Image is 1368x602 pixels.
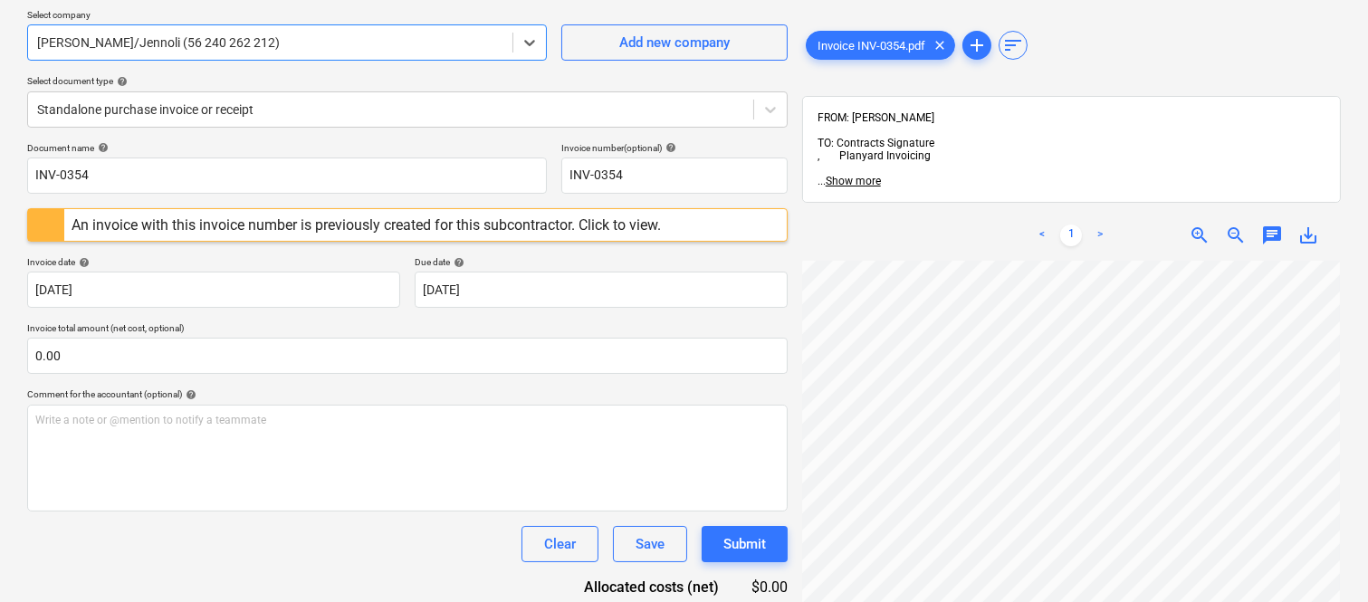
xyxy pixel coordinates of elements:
[27,158,547,194] input: Document name
[27,256,400,268] div: Invoice date
[818,111,934,124] span: FROM: [PERSON_NAME]
[182,389,196,400] span: help
[818,175,881,187] span: ...
[27,142,547,154] div: Document name
[613,526,687,562] button: Save
[561,142,788,154] div: Invoice number (optional)
[748,577,788,597] div: $0.00
[1225,225,1247,246] span: zoom_out
[27,338,788,374] input: Invoice total amount (net cost, optional)
[1261,225,1283,246] span: chat
[75,257,90,268] span: help
[544,532,576,556] div: Clear
[1089,225,1111,246] a: Next page
[1277,515,1368,602] iframe: Chat Widget
[27,75,788,87] div: Select document type
[826,175,881,187] span: Show more
[662,142,676,153] span: help
[1189,225,1210,246] span: zoom_in
[27,388,788,400] div: Comment for the accountant (optional)
[702,526,788,562] button: Submit
[929,34,951,56] span: clear
[113,76,128,87] span: help
[561,158,788,194] input: Invoice number
[521,526,598,562] button: Clear
[27,272,400,308] input: Invoice date not specified
[1031,225,1053,246] a: Previous page
[450,257,464,268] span: help
[806,31,955,60] div: Invoice INV-0354.pdf
[619,31,730,54] div: Add new company
[1297,225,1319,246] span: save_alt
[807,39,936,53] span: Invoice INV-0354.pdf
[27,9,547,24] p: Select company
[723,532,766,556] div: Submit
[966,34,988,56] span: add
[94,142,109,153] span: help
[1060,225,1082,246] a: Page 1 is your current page
[27,322,788,338] p: Invoice total amount (net cost, optional)
[818,137,1325,162] span: TO: Contracts Signature
[636,532,665,556] div: Save
[1002,34,1024,56] span: sort
[72,216,661,234] div: An invoice with this invoice number is previously created for this subcontractor. Click to view.
[552,577,748,597] div: Allocated costs (net)
[818,149,1325,162] div: , Planyard Invoicing
[415,272,788,308] input: Due date not specified
[415,256,788,268] div: Due date
[561,24,788,61] button: Add new company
